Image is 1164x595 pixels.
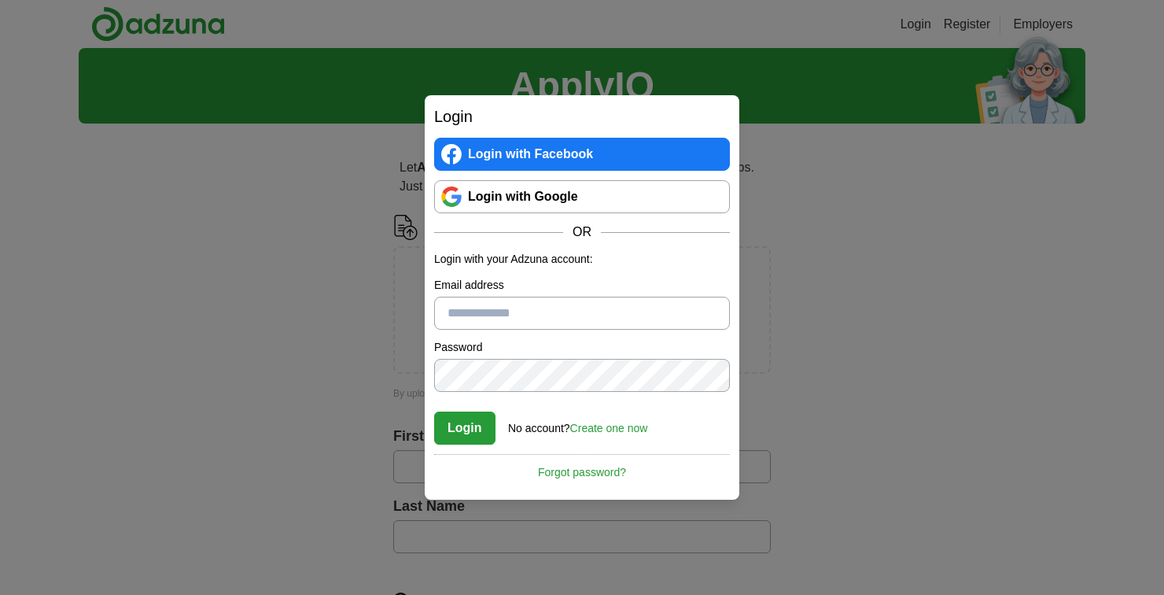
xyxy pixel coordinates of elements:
label: Email address [434,277,730,294]
a: Create one now [570,422,648,434]
h2: Login [434,105,730,128]
label: Password [434,339,730,356]
a: Forgot password? [434,454,730,481]
span: OR [563,223,601,242]
a: Login with Facebook [434,138,730,171]
p: Login with your Adzuna account: [434,251,730,268]
button: Login [434,412,495,445]
div: No account? [508,411,647,437]
a: Login with Google [434,180,730,213]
